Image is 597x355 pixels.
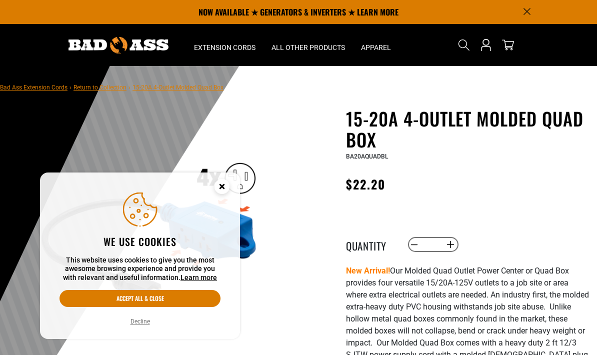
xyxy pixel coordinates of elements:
span: BA20AQUADBL [346,153,388,160]
button: Decline [127,316,153,326]
h2: We use cookies [59,235,220,248]
summary: All Other Products [263,24,353,66]
button: Accept all & close [59,290,220,307]
span: Extension Cords [194,43,255,52]
label: Quantity [346,238,396,251]
strong: New Arrival! [346,266,390,275]
summary: Apparel [353,24,399,66]
span: Apparel [361,43,391,52]
h1: 15-20A 4-Outlet Molded Quad Box [346,108,589,150]
span: All Other Products [271,43,345,52]
span: $22.20 [346,175,385,193]
a: Learn more [180,273,217,281]
aside: Cookie Consent [40,172,240,339]
summary: Extension Cords [186,24,263,66]
summary: Search [456,37,472,53]
p: This website uses cookies to give you the most awesome browsing experience and provide you with r... [59,256,220,282]
span: › [128,84,130,91]
span: › [69,84,71,91]
span: 15-20A 4-Outlet Molded Quad Box [132,84,223,91]
img: Bad Ass Extension Cords [68,37,168,53]
a: Return to Collection [73,84,126,91]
